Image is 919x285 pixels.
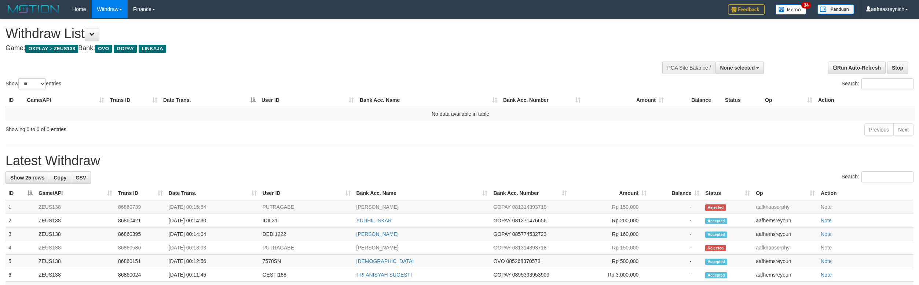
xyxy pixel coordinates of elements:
[722,93,762,107] th: Status
[166,227,260,241] td: [DATE] 00:14:04
[115,214,166,227] td: 86860421
[24,93,107,107] th: Game/API: activate to sort column ascending
[114,45,137,53] span: GOPAY
[166,214,260,227] td: [DATE] 00:14:30
[649,241,702,255] td: -
[776,4,806,15] img: Button%20Memo.svg
[139,45,166,53] span: LINKAJA
[842,78,913,89] label: Search:
[260,227,354,241] td: DEDI1222
[356,204,399,210] a: [PERSON_NAME]
[259,93,357,107] th: User ID: activate to sort column ascending
[649,200,702,214] td: -
[6,153,913,168] h1: Latest Withdraw
[260,255,354,268] td: 7578SN
[54,175,66,181] span: Copy
[753,200,818,214] td: aafkhaosorphy
[166,200,260,214] td: [DATE] 00:15:54
[260,268,354,282] td: GESTI188
[160,93,259,107] th: Date Trans.: activate to sort column descending
[493,258,505,264] span: OVO
[821,245,832,251] a: Note
[500,93,583,107] th: Bank Acc. Number: activate to sort column ascending
[25,45,78,53] span: OXPLAY > ZEUS138
[728,4,765,15] img: Feedback.jpg
[720,65,755,71] span: None selected
[512,218,546,223] span: Copy 081371476656 to clipboard
[115,200,166,214] td: 86860739
[705,232,727,238] span: Accepted
[357,93,500,107] th: Bank Acc. Name: activate to sort column ascending
[71,171,91,184] a: CSV
[6,241,36,255] td: 4
[753,186,818,200] th: Op: activate to sort column ascending
[356,218,392,223] a: YUDHIL ISKAR
[6,93,24,107] th: ID
[512,245,546,251] span: Copy 081314393718 to clipboard
[260,186,354,200] th: User ID: activate to sort column ascending
[821,258,832,264] a: Note
[649,186,702,200] th: Balance: activate to sort column ascending
[861,171,913,182] input: Search:
[753,227,818,241] td: aafhemsreyoun
[887,62,908,74] a: Stop
[493,245,510,251] span: GOPAY
[6,186,36,200] th: ID: activate to sort column descending
[356,231,399,237] a: [PERSON_NAME]
[821,218,832,223] a: Note
[570,200,649,214] td: Rp 150,000
[753,255,818,268] td: aafhemsreyoun
[762,93,815,107] th: Op: activate to sort column ascending
[36,255,115,268] td: ZEUS138
[356,272,412,278] a: TRI ANISYAH SUGESTI
[893,123,913,136] a: Next
[801,2,811,8] span: 34
[570,268,649,282] td: Rp 3,000,000
[705,218,727,224] span: Accepted
[115,241,166,255] td: 86860586
[702,186,753,200] th: Status: activate to sort column ascending
[753,214,818,227] td: aafhemsreyoun
[570,241,649,255] td: Rp 150,000
[821,231,832,237] a: Note
[570,214,649,227] td: Rp 200,000
[6,45,605,52] h4: Game: Bank:
[6,107,915,121] td: No data available in table
[115,268,166,282] td: 86860024
[828,62,886,74] a: Run Auto-Refresh
[115,255,166,268] td: 86860151
[583,93,667,107] th: Amount: activate to sort column ascending
[864,123,894,136] a: Previous
[166,186,260,200] th: Date Trans.: activate to sort column ascending
[705,204,726,211] span: Rejected
[493,218,510,223] span: GOPAY
[36,214,115,227] td: ZEUS138
[821,204,832,210] a: Note
[36,241,115,255] td: ZEUS138
[493,204,510,210] span: GOPAY
[354,186,491,200] th: Bank Acc. Name: activate to sort column ascending
[570,255,649,268] td: Rp 500,000
[36,227,115,241] td: ZEUS138
[356,258,414,264] a: [DEMOGRAPHIC_DATA]
[36,186,115,200] th: Game/API: activate to sort column ascending
[493,231,510,237] span: GOPAY
[76,175,86,181] span: CSV
[6,123,377,133] div: Showing 0 to 0 of 0 entries
[506,258,540,264] span: Copy 085268370573 to clipboard
[818,186,913,200] th: Action
[6,227,36,241] td: 3
[6,255,36,268] td: 5
[821,272,832,278] a: Note
[570,227,649,241] td: Rp 160,000
[260,241,354,255] td: PUTRAGABE
[36,200,115,214] td: ZEUS138
[260,214,354,227] td: IDIL31
[260,200,354,214] td: PUTRAGABE
[36,268,115,282] td: ZEUS138
[6,268,36,282] td: 6
[512,204,546,210] span: Copy 081314393718 to clipboard
[715,62,764,74] button: None selected
[95,45,112,53] span: OVO
[649,227,702,241] td: -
